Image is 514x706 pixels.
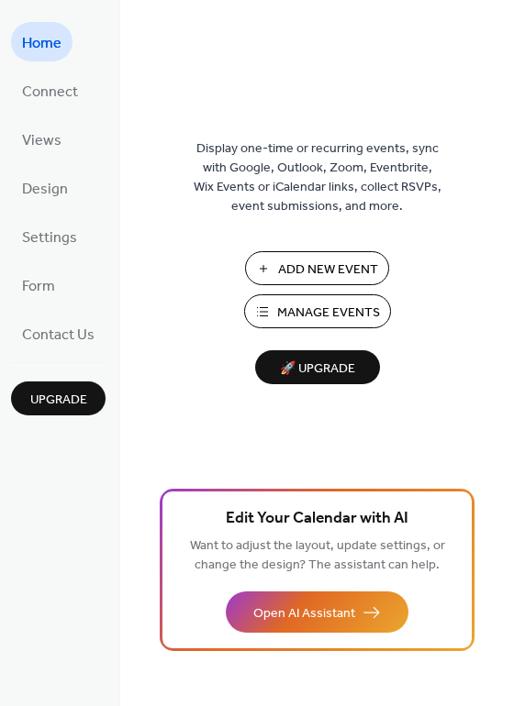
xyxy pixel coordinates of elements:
[22,29,61,58] span: Home
[253,604,355,623] span: Open AI Assistant
[22,175,68,204] span: Design
[11,265,66,304] a: Form
[22,321,95,349] span: Contact Us
[266,357,369,381] span: 🚀 Upgrade
[226,591,408,633] button: Open AI Assistant
[30,391,87,410] span: Upgrade
[278,260,378,280] span: Add New Event
[277,303,380,323] span: Manage Events
[11,216,88,256] a: Settings
[255,350,380,384] button: 🚀 Upgrade
[22,224,77,252] span: Settings
[245,251,389,285] button: Add New Event
[11,381,106,415] button: Upgrade
[22,78,78,106] span: Connect
[11,71,89,110] a: Connect
[22,127,61,155] span: Views
[22,272,55,301] span: Form
[11,22,73,61] a: Home
[190,534,445,578] span: Want to adjust the layout, update settings, or change the design? The assistant can help.
[244,294,391,328] button: Manage Events
[11,168,79,207] a: Design
[11,314,106,353] a: Contact Us
[226,506,408,532] span: Edit Your Calendar with AI
[194,139,441,216] span: Display one-time or recurring events, sync with Google, Outlook, Zoom, Eventbrite, Wix Events or ...
[11,119,73,159] a: Views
